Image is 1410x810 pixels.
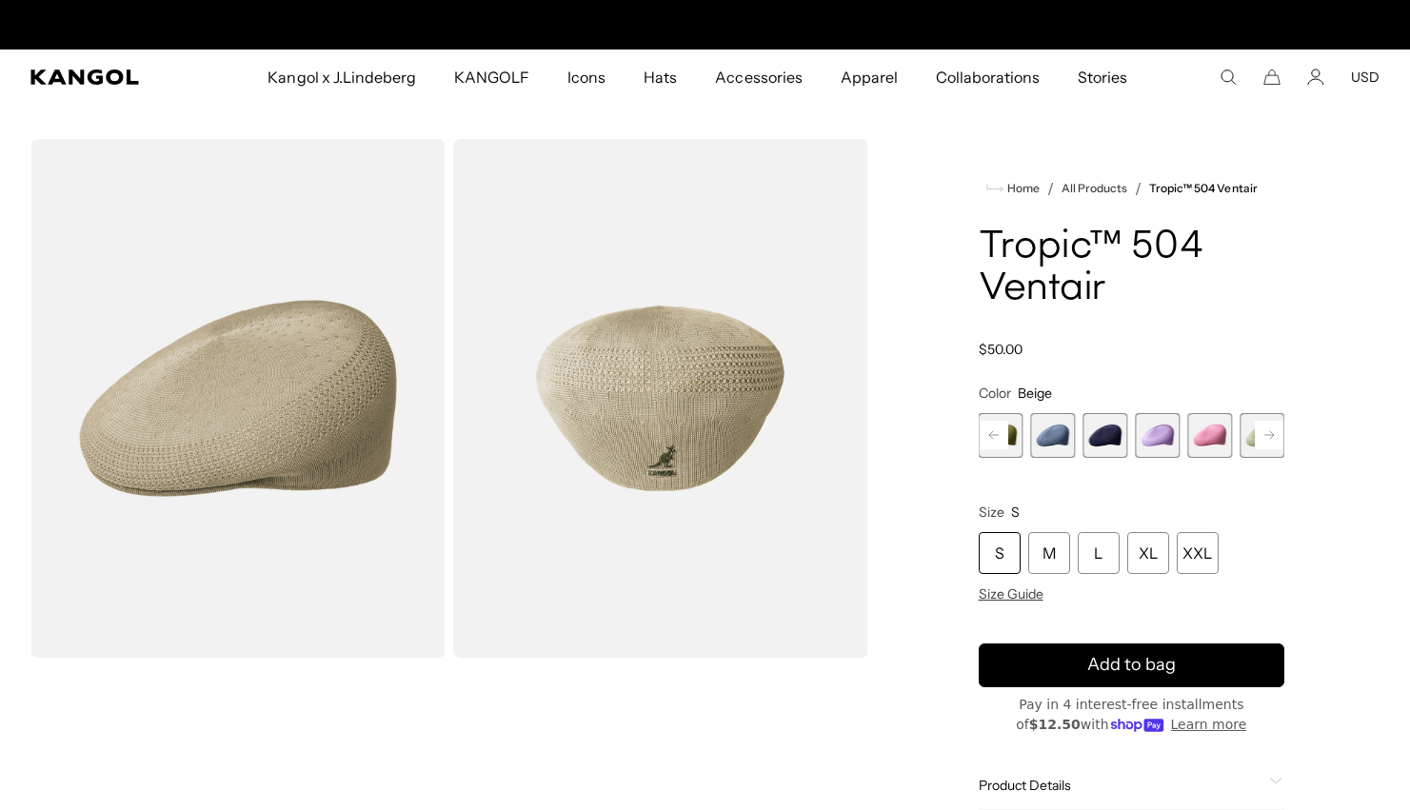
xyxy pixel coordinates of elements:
a: Tropic™ 504 Ventair [1149,182,1258,195]
a: All Products [1062,182,1127,195]
div: 8 of 22 [1187,413,1232,458]
div: XL [1127,532,1169,574]
span: Hats [644,49,677,105]
img: color-beige [30,139,446,658]
label: Navy [1082,413,1127,458]
span: Size [979,504,1004,521]
span: Home [1003,182,1040,195]
nav: breadcrumbs [979,177,1284,200]
label: DENIM BLUE [1031,413,1076,458]
a: Hats [625,49,696,105]
label: Oil Green [1240,413,1284,458]
div: 4 of 22 [979,413,1023,458]
a: KANGOLF [435,49,548,105]
div: 7 of 22 [1135,413,1180,458]
label: Green [979,413,1023,458]
span: Size Guide [979,585,1043,603]
div: 9 of 22 [1240,413,1284,458]
span: Color [979,385,1011,402]
div: S [979,532,1021,574]
a: Account [1307,69,1324,86]
button: Cart [1263,69,1281,86]
a: Icons [548,49,625,105]
span: Icons [567,49,606,105]
li: / [1040,177,1054,200]
span: Collaborations [936,49,1040,105]
slideshow-component: Announcement bar [509,10,902,40]
a: Apparel [822,49,917,105]
span: Add to bag [1087,652,1176,678]
a: Accessories [696,49,821,105]
button: Add to bag [979,643,1284,687]
a: Collaborations [917,49,1059,105]
span: Stories [1078,49,1127,105]
label: PEONY PINK [1187,413,1232,458]
div: M [1028,532,1070,574]
img: color-beige [453,139,868,658]
label: Digital Lavender [1135,413,1180,458]
h1: Tropic™ 504 Ventair [979,227,1284,310]
span: Apparel [841,49,898,105]
a: Home [986,180,1040,197]
button: USD [1351,69,1380,86]
a: Kangol x J.Lindeberg [248,49,435,105]
div: 6 of 22 [1082,413,1127,458]
span: KANGOLF [454,49,529,105]
span: Kangol x J.Lindeberg [268,49,416,105]
li: / [1127,177,1142,200]
summary: Search here [1220,69,1237,86]
span: $50.00 [979,341,1023,358]
span: Beige [1018,385,1052,402]
span: S [1011,504,1020,521]
a: Kangol [30,69,176,85]
a: Stories [1059,49,1146,105]
div: 1 of 2 [509,10,902,40]
div: 5 of 22 [1031,413,1076,458]
div: XXL [1177,532,1219,574]
div: Announcement [509,10,902,40]
div: L [1078,532,1120,574]
span: Accessories [715,49,802,105]
span: Product Details [979,777,1261,794]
